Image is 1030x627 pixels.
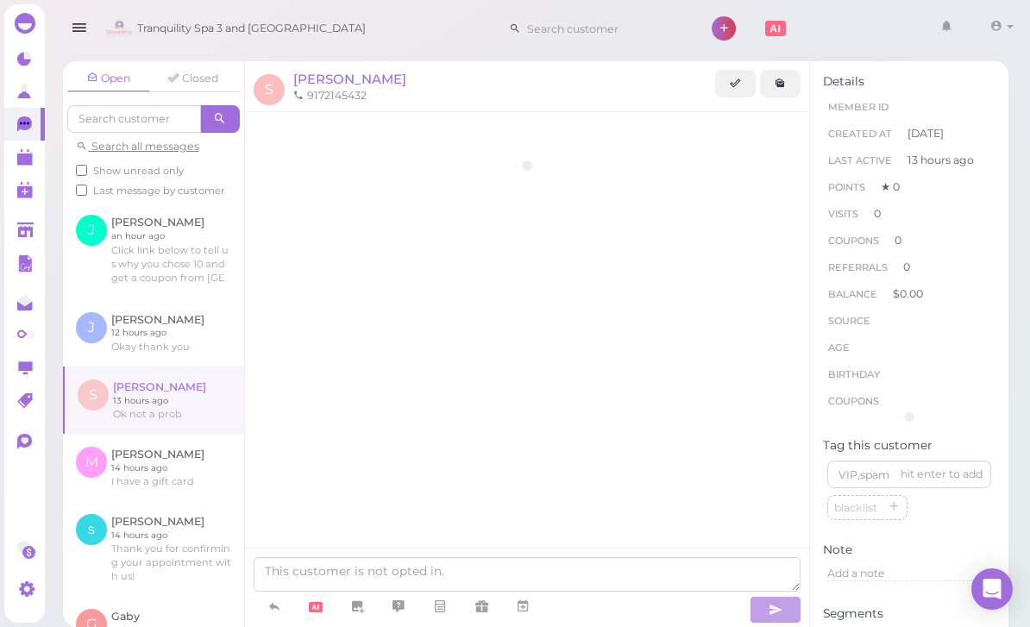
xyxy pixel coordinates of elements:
div: Segments [823,606,995,621]
span: age [828,342,850,354]
span: Coupons [828,235,879,247]
span: Referrals [828,261,888,273]
span: Visits [828,208,858,220]
span: blacklist [831,501,881,514]
span: ★ 0 [881,180,900,193]
li: 0 [823,254,995,281]
span: Birthday [828,368,880,380]
div: Tag this customer [823,438,995,453]
div: Details [823,74,995,89]
li: 9172145432 [289,88,371,103]
span: 13 hours ago [908,153,974,168]
span: Coupons [828,395,879,407]
div: Open Intercom Messenger [971,568,1013,610]
span: Last Active [828,154,892,166]
input: Search customer [67,105,201,133]
span: S [254,74,285,105]
input: Show unread only [76,165,87,176]
span: $0.00 [893,287,923,300]
a: Closed [152,66,235,91]
span: Add a note [827,567,885,580]
div: Note [823,542,995,557]
span: Last message by customer [93,185,225,197]
input: Search customer [521,15,688,42]
li: 0 [823,227,995,254]
span: [DATE] [908,126,944,141]
span: Member ID [828,101,889,113]
li: 0 [823,200,995,228]
input: VIP,spam [827,461,991,488]
a: [PERSON_NAME] [293,71,406,87]
span: Created At [828,128,892,140]
span: Show unread only [93,165,184,177]
a: Open [67,66,150,92]
input: Last message by customer [76,185,87,196]
span: Points [828,181,865,193]
div: hit enter to add [901,467,983,482]
span: Tranquility Spa 3 and [GEOGRAPHIC_DATA] [137,4,366,53]
span: Balance [828,288,880,300]
a: Search all messages [76,140,199,153]
span: Source [828,315,870,327]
